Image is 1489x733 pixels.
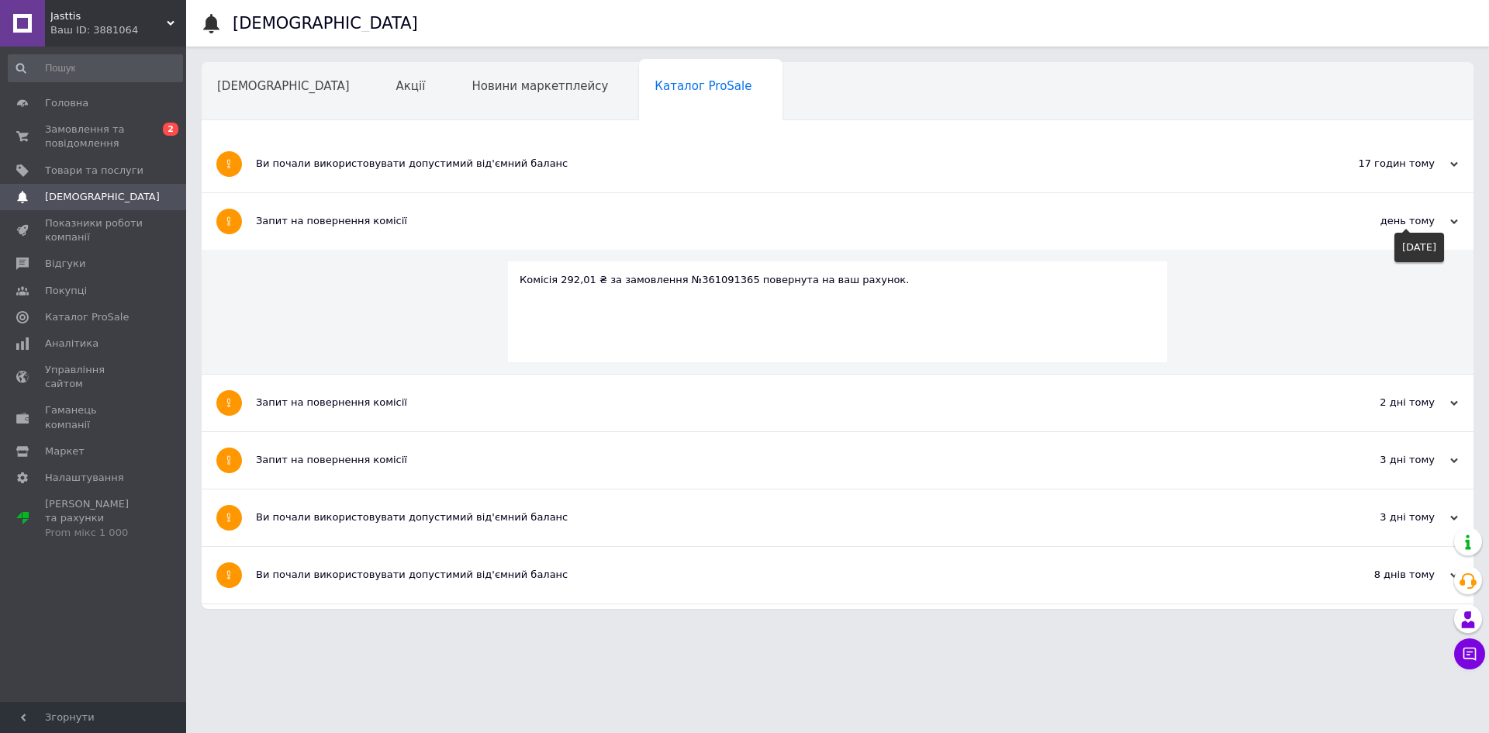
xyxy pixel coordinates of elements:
[1454,638,1485,669] button: Чат з покупцем
[655,79,751,93] span: Каталог ProSale
[45,123,143,150] span: Замовлення та повідомлення
[163,123,178,136] span: 2
[1303,157,1458,171] div: 17 годин тому
[45,403,143,431] span: Гаманець компанії
[45,526,143,540] div: Prom мікс 1 000
[1303,568,1458,582] div: 8 днів тому
[256,396,1303,410] div: Запит на повернення комісії
[520,273,1156,287] div: Комісія 292,01 ₴ за замовлення №361091365 повернута на ваш рахунок.
[233,14,418,33] h1: [DEMOGRAPHIC_DATA]
[45,96,88,110] span: Головна
[396,79,426,93] span: Акції
[472,79,608,93] span: Новини маркетплейсу
[256,157,1303,171] div: Ви почали використовувати допустимий від'ємний баланс
[45,444,85,458] span: Маркет
[1303,214,1458,228] div: день тому
[50,9,167,23] span: Jasttis
[217,79,350,93] span: [DEMOGRAPHIC_DATA]
[50,23,186,37] div: Ваш ID: 3881064
[45,363,143,391] span: Управління сайтом
[45,257,85,271] span: Відгуки
[45,497,143,540] span: [PERSON_NAME] та рахунки
[45,337,98,351] span: Аналітика
[45,471,124,485] span: Налаштування
[45,164,143,178] span: Товари та послуги
[45,216,143,244] span: Показники роботи компанії
[1303,396,1458,410] div: 2 дні тому
[1303,453,1458,467] div: 3 дні тому
[8,54,183,82] input: Пошук
[256,453,1303,467] div: Запит на повернення комісії
[45,190,160,204] span: [DEMOGRAPHIC_DATA]
[1303,510,1458,524] div: 3 дні тому
[256,510,1303,524] div: Ви почали використовувати допустимий від'ємний баланс
[256,214,1303,228] div: Запит на повернення комісії
[45,284,87,298] span: Покупці
[45,310,129,324] span: Каталог ProSale
[256,568,1303,582] div: Ви почали використовувати допустимий від'ємний баланс
[1394,233,1444,262] div: [DATE]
